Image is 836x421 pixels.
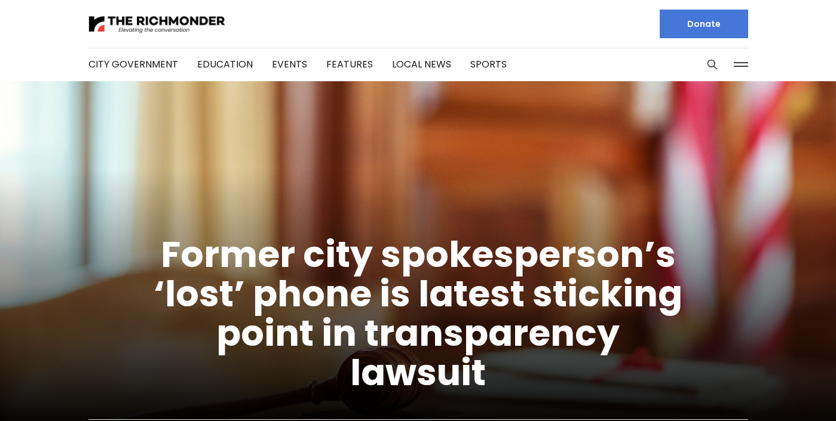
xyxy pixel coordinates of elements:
a: Donate [660,10,748,38]
button: Search this site [703,56,721,73]
a: Events [272,57,307,71]
a: City Government [88,57,178,71]
a: Sports [470,57,507,71]
a: Local News [392,57,451,71]
a: Features [326,57,373,71]
img: The Richmonder [88,14,226,35]
a: Education [197,57,253,71]
iframe: portal-trigger [734,362,836,421]
a: Former city spokesperson’s ‘lost’ phone is latest sticking point in transparency lawsuit [154,229,682,398]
